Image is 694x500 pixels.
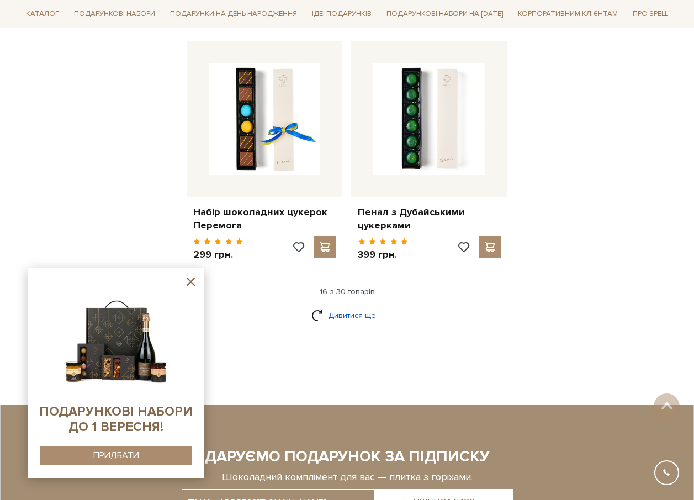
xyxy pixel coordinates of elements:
a: Подарункові набори [70,6,160,23]
a: Подарунки на День народження [166,6,301,23]
a: Пенал з Дубайськими цукерками [358,206,501,232]
a: Подарункові набори на [DATE] [382,4,507,23]
p: 299 грн. [193,248,243,261]
a: Про Spell [628,6,672,23]
div: 16 з 30 товарів [17,287,677,297]
a: Набір шоколадних цукерок Перемога [193,206,336,232]
a: Ідеї подарунків [308,6,376,23]
a: Каталог [22,6,63,23]
a: Корпоративним клієнтам [513,4,622,23]
a: Дивитися ще [311,306,383,325]
p: 399 грн. [358,248,408,261]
